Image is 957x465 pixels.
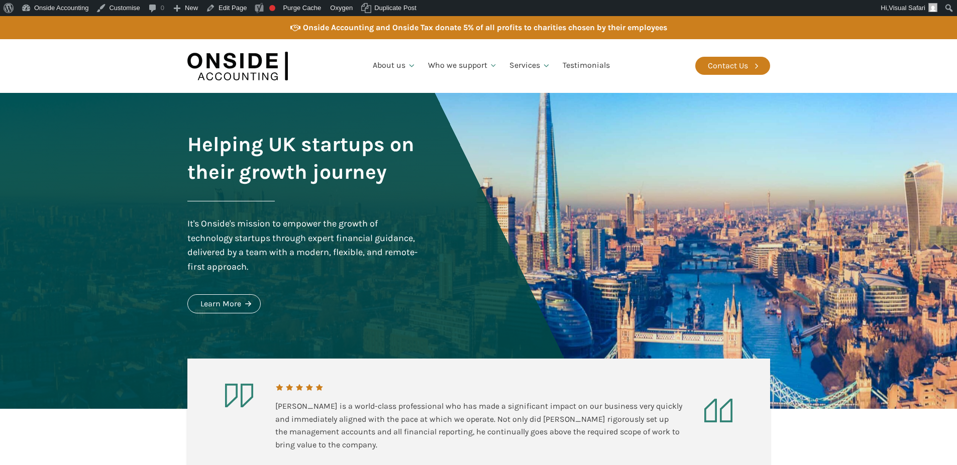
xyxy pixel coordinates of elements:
[187,294,261,313] a: Learn More
[708,59,748,72] div: Contact Us
[269,5,275,11] div: Focus keyphrase not set
[695,57,770,75] a: Contact Us
[187,216,420,274] div: It's Onside's mission to empower the growth of technology startups through expert financial guida...
[889,4,925,12] span: Visual Safari
[367,49,422,83] a: About us
[557,49,616,83] a: Testimonials
[200,297,241,310] div: Learn More
[422,49,504,83] a: Who we support
[303,21,667,34] div: Onside Accounting and Onside Tax donate 5% of all profits to charities chosen by their employees
[187,47,288,85] img: Onside Accounting
[187,131,420,186] h1: Helping UK startups on their growth journey
[503,49,557,83] a: Services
